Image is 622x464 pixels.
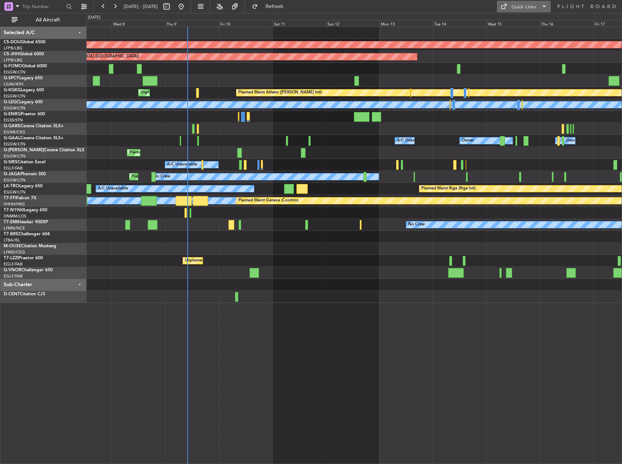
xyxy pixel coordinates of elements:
div: Planned Maint Athens ([PERSON_NAME] Intl) [238,87,322,98]
a: G-FOMOGlobal 6000 [4,64,47,68]
a: G-GAALCessna Citation XLS+ [4,136,64,140]
span: G-SIRS [4,160,17,164]
div: No Crew [153,171,170,182]
span: CS-JHH [4,52,19,56]
span: G-LEGC [4,100,19,104]
span: M-OUSE [4,244,21,248]
a: LTBA/ISL [4,237,20,243]
a: T7-BREChallenger 604 [4,232,50,236]
a: G-LEGCLegacy 600 [4,100,43,104]
a: EGGW/LTN [4,93,25,99]
span: G-GARE [4,124,20,128]
a: DNMM/LOS [4,213,26,219]
span: G-ENRG [4,112,21,116]
a: EGLF/FAB [4,261,23,267]
a: T7-LZZIPraetor 600 [4,256,43,260]
a: M-OUSECitation Mustang [4,244,56,248]
a: EGLF/FAB [4,165,23,171]
div: Unplanned Maint [GEOGRAPHIC_DATA] ([GEOGRAPHIC_DATA]) [185,255,304,266]
div: Sat 11 [272,20,326,27]
div: Planned Maint [GEOGRAPHIC_DATA] ([GEOGRAPHIC_DATA]) [131,171,246,182]
span: G-JAGA [4,172,20,176]
a: G-GARECessna Citation XLS+ [4,124,64,128]
a: CS-DOUGlobal 6500 [4,40,45,44]
div: Planned Maint [GEOGRAPHIC_DATA] ([GEOGRAPHIC_DATA]) [129,147,244,158]
div: Mon 13 [379,20,433,27]
button: Refresh [248,1,292,12]
span: G-[PERSON_NAME] [4,148,44,152]
div: A/C Unavailable [557,135,587,146]
a: LFPB/LBG [4,45,23,51]
a: EGLF/FAB [4,273,23,279]
a: D-CENTCitation CJ3 [4,292,45,296]
span: T7-LZZI [4,256,19,260]
a: EGNR/CEG [4,129,25,135]
a: T7-N1960Legacy 650 [4,208,47,212]
a: LFMD/CEQ [4,249,25,255]
span: G-VNOR [4,268,21,272]
div: Planned Maint Geneva (Cointrin) [238,195,298,206]
a: EGGW/LTN [4,189,25,195]
button: Quick Links [497,1,551,12]
a: T7-FFIFalcon 7X [4,196,36,200]
span: LX-TRO [4,184,19,188]
a: G-VNORChallenger 650 [4,268,53,272]
span: T7-FFI [4,196,16,200]
span: G-SPCY [4,76,19,80]
a: G-SPCYLegacy 650 [4,76,43,80]
div: Thu 9 [165,20,219,27]
span: G-GAAL [4,136,20,140]
div: Fri 10 [219,20,272,27]
a: EGGW/LTN [4,105,25,111]
a: G-[PERSON_NAME]Cessna Citation XLS [4,148,84,152]
div: Sun 12 [326,20,379,27]
div: [DATE] [88,15,100,21]
a: T7-EMIHawker 900XP [4,220,48,224]
div: A/C Unavailable [397,135,427,146]
div: Wed 8 [112,20,165,27]
a: G-ENRGPraetor 600 [4,112,45,116]
a: LFPB/LBG [4,57,23,63]
a: CS-JHHGlobal 6000 [4,52,44,56]
a: EGSS/STN [4,117,23,123]
a: EGGW/LTN [4,69,25,75]
div: Wed 15 [486,20,540,27]
div: Thu 16 [540,20,593,27]
span: G-KGKG [4,88,21,92]
a: G-JAGAPhenom 300 [4,172,46,176]
div: Tue 14 [433,20,486,27]
input: Trip Number [22,1,64,12]
a: LX-TROLegacy 650 [4,184,43,188]
div: No Crew [408,219,425,230]
a: LFMN/NCE [4,225,25,231]
span: [DATE] - [DATE] [124,3,158,10]
span: T7-EMI [4,220,18,224]
div: A/C Unavailable [167,159,197,170]
span: G-FOMO [4,64,22,68]
a: EGGW/LTN [4,177,25,183]
div: Owner [462,135,474,146]
a: EGGW/LTN [4,141,25,147]
a: G-SIRSCitation Excel [4,160,45,164]
a: EGGW/LTN [4,153,25,159]
a: VHHH/HKG [4,201,25,207]
a: G-KGKGLegacy 600 [4,88,44,92]
span: All Aircraft [19,17,77,23]
button: All Aircraft [8,14,79,26]
div: Unplanned Maint [GEOGRAPHIC_DATA] (Ataturk) [140,87,232,98]
span: D-CENT [4,292,20,296]
div: Quick Links [511,4,536,11]
span: T7-N1960 [4,208,24,212]
span: CS-DOU [4,40,21,44]
a: LGAV/ATH [4,81,23,87]
div: Planned Maint Riga (Riga Intl) [421,183,476,194]
span: T7-BRE [4,232,19,236]
div: A/C Unavailable [98,183,128,194]
span: Refresh [259,4,290,9]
